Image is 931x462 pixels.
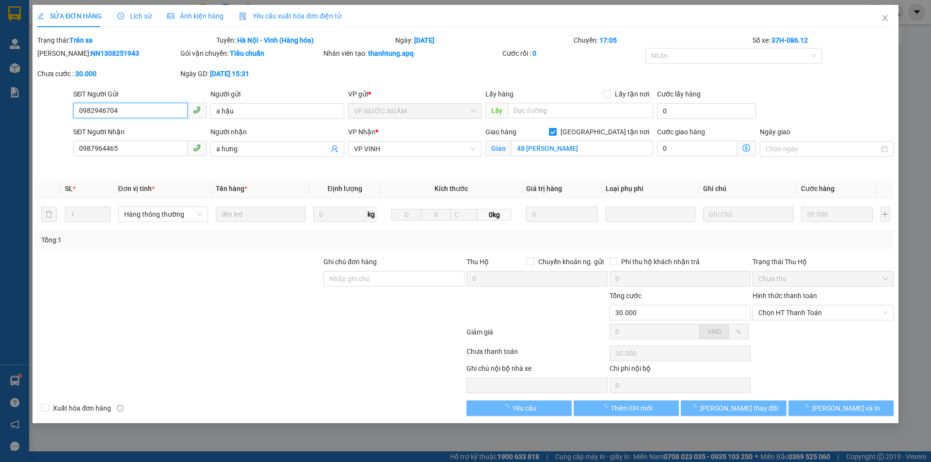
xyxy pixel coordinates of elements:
[65,185,73,192] span: SL
[707,328,721,335] span: VND
[450,209,478,221] input: C
[801,207,873,222] input: 0
[327,185,362,192] span: Định lượng
[526,185,562,192] span: Giá trị hàng
[117,13,124,19] span: clock-circle
[611,89,653,99] span: Lấy tận nơi
[118,185,155,192] span: Đơn vị tính
[466,400,572,416] button: Yêu cầu
[91,49,139,57] b: NN1308251943
[180,48,321,59] div: Gói vận chuyển:
[753,292,817,300] label: Hình thức thanh toán
[414,36,434,44] b: [DATE]
[37,48,178,59] div: [PERSON_NAME]:
[610,363,751,378] div: Chi phí nội bộ
[323,258,377,266] label: Ghi chú đơn hàng
[788,400,894,416] button: [PERSON_NAME] và In
[602,179,699,198] th: Loại phụ phí
[557,127,653,137] span: [GEOGRAPHIC_DATA] tận nơi
[37,12,102,20] span: SỬA ĐƠN HÀNG
[617,256,704,267] span: Phí thu hộ khách nhận trả
[210,127,344,137] div: Người nhận
[167,12,224,20] span: Ảnh kiện hàng
[75,70,96,78] b: 30.000
[193,106,201,114] span: phone
[354,104,476,118] span: VP NƯỚC NGẦM
[117,405,124,412] span: info-circle
[323,271,465,287] input: Ghi chú đơn hàng
[215,35,394,46] div: Tuyến:
[237,36,314,44] b: Hà Nội - Vinh (Hàng hóa)
[69,36,93,44] b: Trên xe
[465,346,609,363] div: Chưa thanh toán
[657,90,701,98] label: Cước lấy hàng
[657,128,705,136] label: Cước giao hàng
[216,185,247,192] span: Tên hàng
[881,207,890,222] button: plus
[760,128,790,136] label: Ngày giao
[367,207,376,222] span: kg
[801,185,835,192] span: Cước hàng
[49,403,115,414] span: Xuất hóa đơn hàng
[657,103,756,119] input: Cước lấy hàng
[210,89,344,99] div: Người gửi
[391,209,421,221] input: D
[508,103,653,118] input: Dọc đường
[742,144,750,152] span: dollar-circle
[766,143,879,154] input: Ngày giao
[534,256,608,267] span: Chuyển khoản ng. gửi
[610,292,642,300] span: Tổng cước
[323,48,500,59] div: Nhân viên tạo:
[771,36,808,44] b: 37H-086.12
[881,14,889,22] span: close
[871,5,899,32] button: Close
[465,327,609,344] div: Giảm giá
[36,35,215,46] div: Trạng thái:
[239,13,247,20] img: icon
[41,235,359,245] div: Tổng: 1
[802,404,812,411] span: loading
[466,363,608,378] div: Ghi chú nội bộ nhà xe
[758,305,888,320] span: Chọn HT Thanh Toán
[611,403,652,414] span: Thêm ĐH mới
[180,68,321,79] div: Ngày GD:
[348,89,482,99] div: VP gửi
[573,35,752,46] div: Chuyến:
[239,12,341,20] span: Yêu cầu xuất hóa đơn điện tử
[485,103,508,118] span: Lấy
[526,207,598,222] input: 0
[599,36,617,44] b: 17:05
[73,127,207,137] div: SĐT Người Nhận
[690,404,700,411] span: loading
[758,271,888,286] span: Chưa thu
[210,70,249,78] b: [DATE] 15:31
[513,403,536,414] span: Yêu cầu
[502,404,513,411] span: loading
[752,35,895,46] div: Số xe:
[657,141,737,156] input: Cước giao hàng
[600,404,611,411] span: loading
[348,128,375,136] span: VP Nhận
[485,141,511,156] span: Giao
[216,207,305,222] input: VD: Bàn, Ghế
[574,400,679,416] button: Thêm ĐH mới
[753,256,894,267] div: Trạng thái Thu Hộ
[434,185,468,192] span: Kích thước
[394,35,573,46] div: Ngày:
[124,207,202,222] span: Hàng thông thường
[41,207,57,222] button: delete
[466,258,489,266] span: Thu Hộ
[117,12,152,20] span: Lịch sử
[37,68,178,79] div: Chưa cước :
[73,89,207,99] div: SĐT Người Gửi
[511,141,653,156] input: Giao tận nơi
[421,209,451,221] input: R
[478,209,511,221] span: 0kg
[485,128,516,136] span: Giao hàng
[485,90,514,98] span: Lấy hàng
[368,49,414,57] b: thanhtung.apq
[193,144,201,152] span: phone
[230,49,264,57] b: Tiêu chuẩn
[681,400,786,416] button: [PERSON_NAME] thay đổi
[703,207,793,222] input: Ghi Chú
